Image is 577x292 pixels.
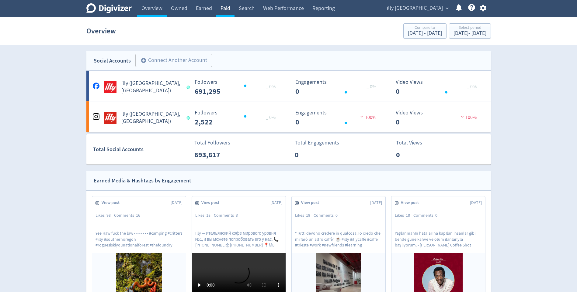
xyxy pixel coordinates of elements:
[449,23,491,39] button: Select period[DATE]- [DATE]
[393,110,484,126] svg: Video Views 0
[266,84,276,90] span: _ 0%
[396,139,431,147] p: Total Views
[395,212,413,219] div: Likes
[459,114,465,119] img: negative-performance.svg
[370,200,382,206] span: [DATE]
[396,149,431,160] p: 0
[385,3,450,13] button: illy [GEOGRAPHIC_DATA]
[359,114,376,121] span: 100%
[94,56,131,65] div: Social Accounts
[121,110,181,125] h5: illy ([GEOGRAPHIC_DATA], [GEOGRAPHIC_DATA])
[206,212,210,218] span: 18
[195,230,282,247] p: Illy — итальянский кофе мирового уровня №1, и вы можете попробовать его у нас. 📞[PHONE_NUMBER]; [...
[393,79,484,95] svg: Video Views 0
[413,212,441,219] div: Comments
[470,200,482,206] span: [DATE]
[335,212,338,218] span: 0
[96,230,182,247] p: Yee Haw fuck the law • • • • • • • #camping #critters #illy #southernoregon #roguesiskiyounationa...
[387,3,443,13] span: illy [GEOGRAPHIC_DATA]
[395,230,482,247] p: Yaşlanmanın hatalarına kapılan insanlar gibi bende güne kahve ve ölüm ilanlarıyla başlıyorum. - [...
[236,212,238,218] span: 3
[454,31,486,36] div: [DATE] - [DATE]
[86,21,116,41] h1: Overview
[454,25,486,31] div: Select period
[266,114,276,121] span: _ 0%
[459,114,477,121] span: 100%
[359,114,365,119] img: negative-performance.svg
[201,200,223,206] span: View post
[94,176,191,185] div: Earned Media & Hashtags by Engagement
[192,79,283,95] svg: Followers ---
[295,212,314,219] div: Likes
[194,149,229,160] p: 693,817
[435,212,437,218] span: 0
[195,212,214,219] div: Likes
[96,212,114,219] div: Likes
[93,145,190,154] div: Total Social Accounts
[121,80,181,94] h5: illy ([GEOGRAPHIC_DATA], [GEOGRAPHIC_DATA])
[104,112,116,124] img: illy (AU, NZ) undefined
[408,31,442,36] div: [DATE] - [DATE]
[86,101,491,132] a: illy (AU, NZ) undefinedilly ([GEOGRAPHIC_DATA], [GEOGRAPHIC_DATA]) Followers --- Followers 2,522 ...
[86,71,491,101] a: illy (AU, NZ) undefinedilly ([GEOGRAPHIC_DATA], [GEOGRAPHIC_DATA]) Followers --- Followers 691,29...
[136,212,140,218] span: 16
[141,57,147,63] span: add_circle
[406,212,410,218] span: 18
[104,81,116,93] img: illy (AU, NZ) undefined
[306,212,310,218] span: 18
[295,149,330,160] p: 0
[187,86,192,89] span: Data last synced: 15 Oct 2025, 9:02am (AEDT)
[292,110,384,126] svg: Engagements 0
[314,212,341,219] div: Comments
[131,55,212,67] a: Connect Another Account
[270,200,282,206] span: [DATE]
[135,54,212,67] button: Connect Another Account
[301,200,322,206] span: View post
[295,230,382,247] p: “Tutti devono credere in qualcosa. Io credo che mi farò un altro caffè” ☕️ #illy #illycaffè #caff...
[403,23,447,39] button: Compare to[DATE] - [DATE]
[367,84,376,90] span: _ 0%
[106,212,111,218] span: 98
[467,84,477,90] span: _ 0%
[192,110,283,126] svg: Followers ---
[408,25,442,31] div: Compare to
[187,116,192,120] span: Data last synced: 15 Oct 2025, 9:02am (AEDT)
[444,5,450,11] span: expand_more
[295,139,339,147] p: Total Engagements
[171,200,182,206] span: [DATE]
[194,139,230,147] p: Total Followers
[292,79,384,95] svg: Engagements 0
[401,200,422,206] span: View post
[114,212,144,219] div: Comments
[214,212,241,219] div: Comments
[102,200,123,206] span: View post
